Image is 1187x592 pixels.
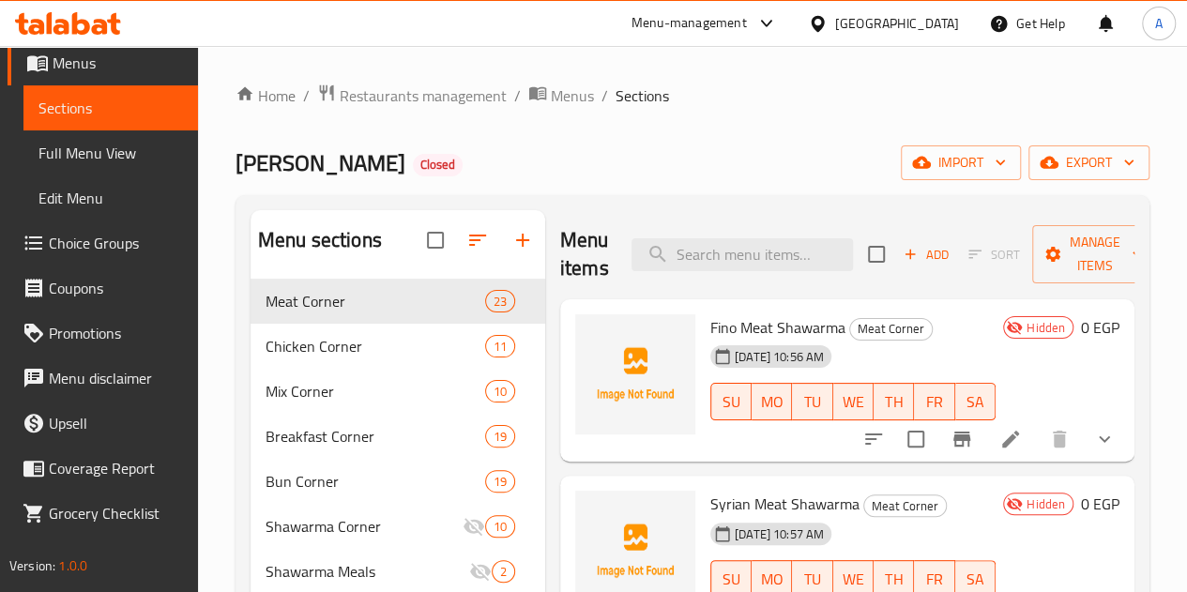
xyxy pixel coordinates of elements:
span: Grocery Checklist [49,502,183,524]
span: Edit Menu [38,187,183,209]
h2: Menu items [560,226,609,282]
span: Coverage Report [49,457,183,479]
span: 19 [486,428,514,446]
a: Coupons [8,266,198,311]
span: [PERSON_NAME] [236,142,405,184]
div: Menu-management [632,12,747,35]
button: FR [914,383,954,420]
button: Branch-specific-item [939,417,984,462]
div: Closed [413,154,463,176]
button: Manage items [1032,225,1158,283]
button: Add section [500,218,545,263]
li: / [514,84,521,107]
span: 1.0.0 [58,554,87,578]
div: items [485,380,515,402]
span: SU [719,388,744,416]
li: / [303,84,310,107]
button: MO [752,383,792,420]
h6: 0 EGP [1081,314,1119,341]
span: Add item [896,240,956,269]
span: export [1043,151,1134,175]
span: 10 [486,518,514,536]
nav: breadcrumb [236,83,1149,108]
a: Choice Groups [8,220,198,266]
h6: 0 EGP [1081,491,1119,517]
div: [GEOGRAPHIC_DATA] [835,13,959,34]
svg: Inactive section [469,560,492,583]
button: SA [955,383,996,420]
svg: Inactive section [463,515,485,538]
span: FR [921,388,947,416]
button: delete [1037,417,1082,462]
span: Upsell [49,412,183,434]
span: MO [759,388,784,416]
span: Shawarma Corner [266,515,463,538]
button: sort-choices [851,417,896,462]
span: Add [901,244,951,266]
span: Meat Corner [864,495,946,517]
span: A [1155,13,1163,34]
div: items [485,470,515,493]
span: Promotions [49,322,183,344]
div: Chicken Corner11 [251,324,545,369]
div: Breakfast Corner19 [251,414,545,459]
svg: Show Choices [1093,428,1116,450]
span: 11 [486,338,514,356]
span: Coupons [49,277,183,299]
span: SA [963,388,988,416]
img: Fino Meat Shawarma [575,314,695,434]
span: Meat Corner [266,290,485,312]
span: Syrian Meat Shawarma [710,490,860,518]
a: Full Menu View [23,130,198,175]
div: Meat Corner [863,494,947,517]
span: Breakfast Corner [266,425,485,448]
div: items [492,560,515,583]
button: Add [896,240,956,269]
button: TH [874,383,914,420]
span: Select section [857,235,896,274]
span: Bun Corner [266,470,485,493]
a: Upsell [8,401,198,446]
a: Home [236,84,296,107]
span: TU [799,388,825,416]
span: Fino Meat Shawarma [710,313,845,342]
a: Edit Menu [23,175,198,220]
span: [DATE] 10:57 AM [727,525,831,543]
span: import [916,151,1006,175]
div: Mix Corner10 [251,369,545,414]
a: Menus [528,83,594,108]
span: Select section first [956,240,1032,269]
span: Menus [53,52,183,74]
div: items [485,335,515,357]
a: Sections [23,85,198,130]
span: Version: [9,554,55,578]
a: Restaurants management [317,83,507,108]
div: items [485,290,515,312]
span: Menu disclaimer [49,367,183,389]
a: Menu disclaimer [8,356,198,401]
a: Grocery Checklist [8,491,198,536]
a: Menus [8,40,198,85]
span: Hidden [1019,495,1073,513]
span: Meat Corner [850,318,932,340]
span: Manage items [1047,231,1143,278]
span: WE [841,388,866,416]
div: Shawarma Meals [266,560,469,583]
span: Restaurants management [340,84,507,107]
h2: Menu sections [258,226,382,254]
span: 2 [493,563,514,581]
span: Full Menu View [38,142,183,164]
a: Promotions [8,311,198,356]
div: Bun Corner19 [251,459,545,504]
span: [DATE] 10:56 AM [727,348,831,366]
span: 19 [486,473,514,491]
span: 10 [486,383,514,401]
span: Menus [551,84,594,107]
span: 23 [486,293,514,311]
span: Chicken Corner [266,335,485,357]
span: Mix Corner [266,380,485,402]
button: export [1028,145,1149,180]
